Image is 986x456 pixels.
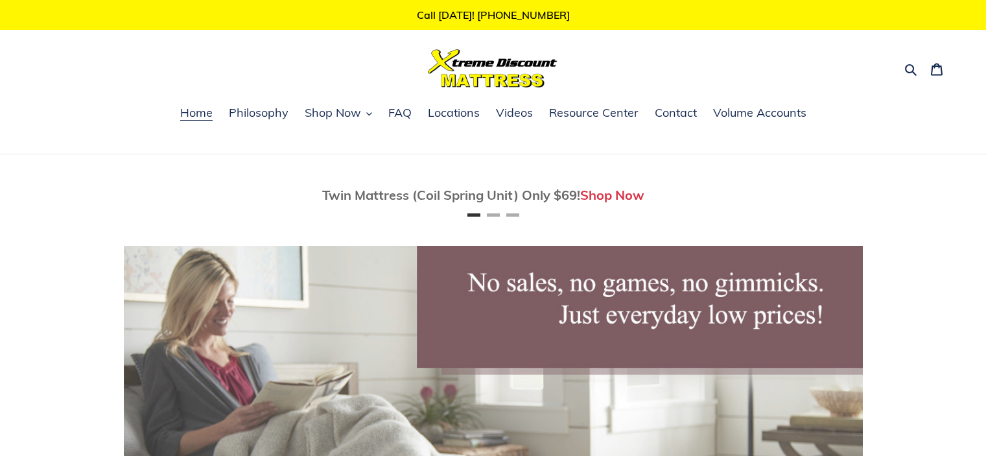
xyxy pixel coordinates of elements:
[707,104,813,123] a: Volume Accounts
[298,104,379,123] button: Shop Now
[580,187,644,203] a: Shop Now
[713,105,806,121] span: Volume Accounts
[549,105,639,121] span: Resource Center
[467,213,480,217] button: Page 1
[180,105,213,121] span: Home
[428,105,480,121] span: Locations
[382,104,418,123] a: FAQ
[655,105,697,121] span: Contact
[222,104,295,123] a: Philosophy
[489,104,539,123] a: Videos
[506,213,519,217] button: Page 3
[496,105,533,121] span: Videos
[543,104,645,123] a: Resource Center
[174,104,219,123] a: Home
[428,49,558,88] img: Xtreme Discount Mattress
[229,105,288,121] span: Philosophy
[305,105,361,121] span: Shop Now
[421,104,486,123] a: Locations
[388,105,412,121] span: FAQ
[487,213,500,217] button: Page 2
[648,104,703,123] a: Contact
[322,187,580,203] span: Twin Mattress (Coil Spring Unit) Only $69!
